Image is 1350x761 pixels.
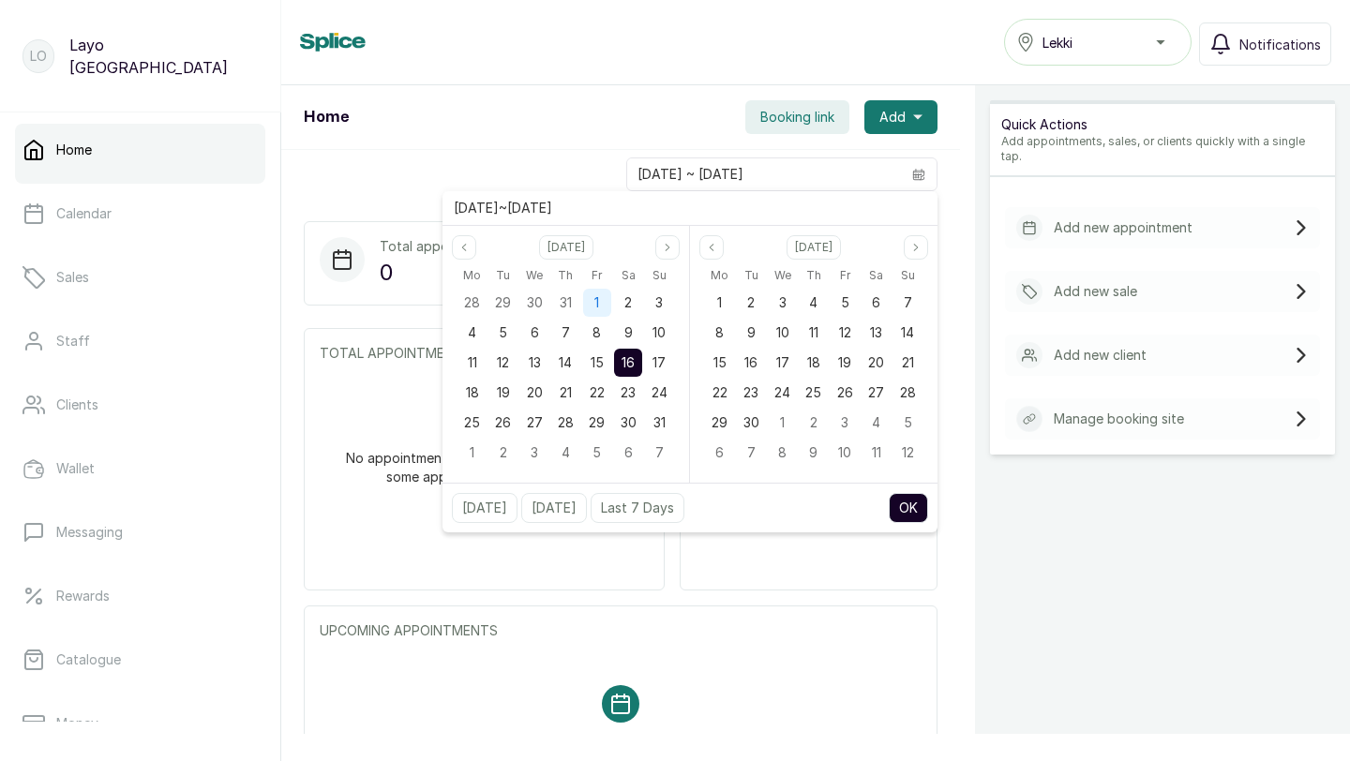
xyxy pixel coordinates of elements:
[839,324,851,340] span: 12
[776,354,789,370] span: 17
[830,438,861,468] div: 10 Oct 2025
[15,634,265,686] a: Catalogue
[592,264,602,287] span: Fr
[457,288,487,318] div: 28 Jul 2025
[892,318,923,348] div: 14 Sep 2025
[861,378,892,408] div: 27 Sep 2025
[527,294,543,310] span: 30
[1004,19,1192,66] button: Lekki
[519,263,550,288] div: Wednesday
[15,379,265,431] a: Clients
[622,264,636,287] span: Sa
[735,263,766,288] div: Tuesday
[487,438,518,468] div: 02 Sep 2025
[562,444,570,460] span: 4
[624,294,632,310] span: 2
[612,263,643,288] div: Saturday
[713,354,727,370] span: 15
[830,348,861,378] div: 19 Sep 2025
[612,408,643,438] div: 30 Aug 2025
[704,263,923,468] div: Sep 2025
[624,444,633,460] span: 6
[798,438,829,468] div: 09 Oct 2025
[499,324,507,340] span: 5
[912,168,925,181] svg: calendar
[806,264,821,287] span: Th
[470,444,474,460] span: 1
[531,324,539,340] span: 6
[830,263,861,288] div: Friday
[655,444,664,460] span: 7
[744,354,757,370] span: 16
[527,384,543,400] span: 20
[581,378,612,408] div: 22 Aug 2025
[861,318,892,348] div: 13 Sep 2025
[830,318,861,348] div: 12 Sep 2025
[383,723,859,756] p: No appointments. Visit your calendar to add some appointments for [DATE]
[454,200,499,216] span: [DATE]
[704,318,735,348] div: 08 Sep 2025
[704,288,735,318] div: 01 Sep 2025
[699,235,724,260] button: Previous month
[735,318,766,348] div: 09 Sep 2025
[868,384,884,400] span: 27
[779,294,787,310] span: 3
[304,106,349,128] h1: Home
[704,348,735,378] div: 15 Sep 2025
[652,354,666,370] span: 17
[652,384,667,400] span: 24
[711,264,728,287] span: Mo
[464,294,480,310] span: 28
[457,263,675,468] div: Aug 2025
[457,348,487,378] div: 11 Aug 2025
[531,444,538,460] span: 3
[592,444,601,460] span: 5
[487,263,518,288] div: Tuesday
[56,141,92,159] p: Home
[457,378,487,408] div: 18 Aug 2025
[15,315,265,367] a: Staff
[499,200,507,216] span: ~
[621,384,636,400] span: 23
[743,384,758,400] span: 23
[653,414,666,430] span: 31
[745,100,849,134] button: Booking link
[798,378,829,408] div: 25 Sep 2025
[56,332,90,351] p: Staff
[550,378,581,408] div: 21 Aug 2025
[1054,410,1184,428] p: Manage booking site
[457,318,487,348] div: 04 Aug 2025
[457,438,487,468] div: 01 Sep 2025
[798,318,829,348] div: 11 Sep 2025
[861,263,892,288] div: Saturday
[495,414,511,430] span: 26
[868,354,884,370] span: 20
[892,438,923,468] div: 12 Oct 2025
[550,263,581,288] div: Thursday
[592,324,601,340] span: 8
[655,294,663,310] span: 3
[735,378,766,408] div: 23 Sep 2025
[870,324,882,340] span: 13
[780,414,785,430] span: 1
[562,324,570,340] span: 7
[652,264,667,287] span: Su
[452,493,517,523] button: [DATE]
[910,242,922,253] svg: page next
[612,318,643,348] div: 09 Aug 2025
[519,348,550,378] div: 13 Aug 2025
[704,408,735,438] div: 29 Sep 2025
[798,263,829,288] div: Thursday
[889,493,928,523] button: OK
[558,264,573,287] span: Th
[1239,35,1321,54] span: Notifications
[644,408,675,438] div: 31 Aug 2025
[589,414,605,430] span: 29
[560,384,572,400] span: 21
[497,354,509,370] span: 12
[519,318,550,348] div: 06 Aug 2025
[841,414,848,430] span: 3
[581,438,612,468] div: 05 Sep 2025
[902,444,914,460] span: 12
[861,408,892,438] div: 04 Oct 2025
